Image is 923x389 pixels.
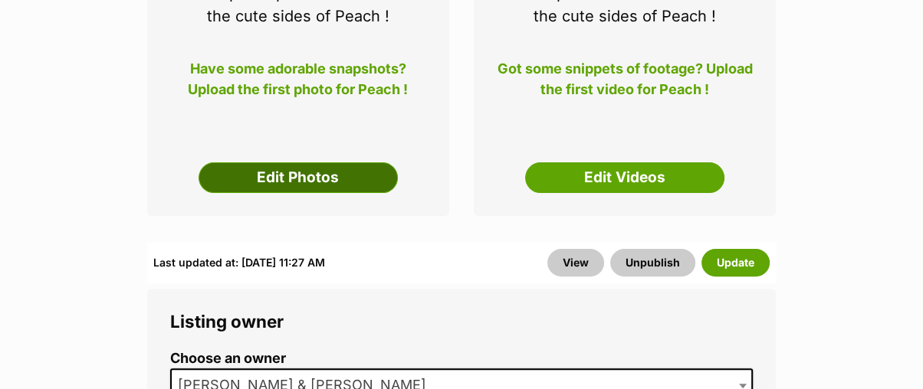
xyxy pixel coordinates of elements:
button: Unpublish [610,249,695,276]
button: Update [701,249,770,276]
p: Got some snippets of footage? Upload the first video for Peach ! [497,58,753,109]
span: Listing owner [170,311,284,332]
a: Edit Videos [525,162,724,193]
label: Choose an owner [170,351,753,367]
p: Have some adorable snapshots? Upload the first photo for Peach ! [170,58,426,109]
a: View [547,249,604,276]
div: Last updated at: [DATE] 11:27 AM [153,249,325,276]
a: Edit Photos [199,162,398,193]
